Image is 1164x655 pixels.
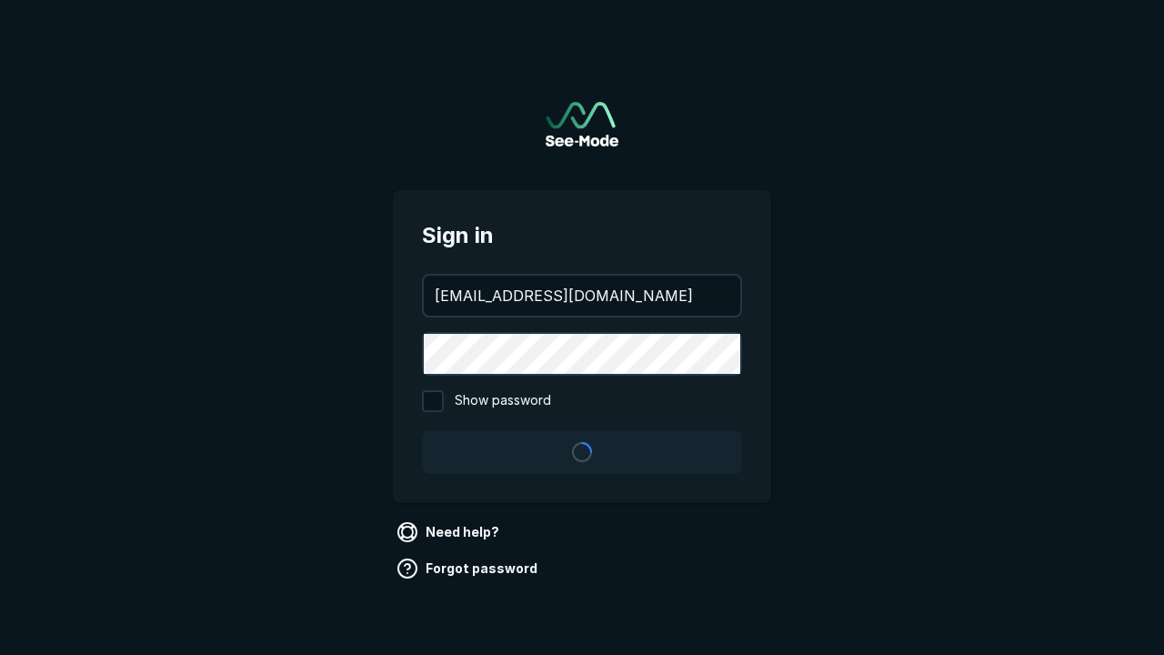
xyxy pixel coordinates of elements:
a: Need help? [393,518,507,547]
span: Show password [455,390,551,412]
img: See-Mode Logo [546,102,618,146]
input: your@email.com [424,276,740,316]
a: Go to sign in [546,102,618,146]
span: Sign in [422,219,742,252]
a: Forgot password [393,554,545,583]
